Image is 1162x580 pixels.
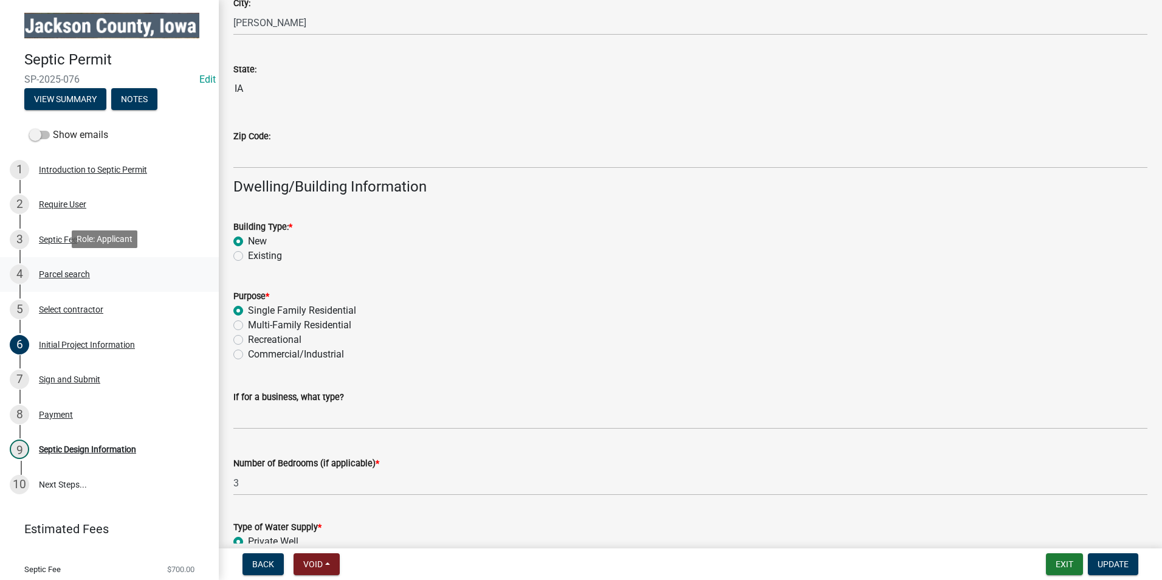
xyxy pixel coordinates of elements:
label: Recreational [248,333,301,347]
span: Update [1098,559,1129,569]
label: Building Type: [233,223,292,232]
div: 2 [10,195,29,214]
label: Type of Water Supply [233,523,321,532]
div: Introduction to Septic Permit [39,165,147,174]
div: Parcel search [39,270,90,278]
div: Role: Applicant [72,230,137,248]
button: View Summary [24,88,106,110]
button: Exit [1046,553,1083,575]
span: Void [303,559,323,569]
label: Single Family Residential [248,303,356,318]
span: Back [252,559,274,569]
span: Septic Fee [24,565,61,573]
button: Back [242,553,284,575]
div: Payment [39,410,73,419]
label: Purpose [233,292,269,301]
div: 3 [10,230,29,249]
div: Septic Fee [39,235,77,244]
button: Notes [111,88,157,110]
span: SP-2025-076 [24,74,194,85]
wm-modal-confirm: Edit Application Number [199,74,216,85]
div: Septic Design Information [39,445,136,454]
div: Initial Project Information [39,340,135,349]
label: Private Well [248,534,298,549]
img: Jackson County, Iowa [24,13,199,38]
a: Edit [199,74,216,85]
label: State: [233,66,256,74]
button: Void [294,553,340,575]
div: 1 [10,160,29,179]
div: 9 [10,440,29,459]
label: Number of Bedrooms (if applicable) [233,460,379,468]
div: 7 [10,370,29,389]
div: 4 [10,264,29,284]
label: New [248,234,267,249]
label: Show emails [29,128,108,142]
div: 5 [10,300,29,319]
div: Require User [39,200,86,209]
label: Existing [248,249,282,263]
label: If for a business, what type? [233,393,344,402]
span: $700.00 [167,565,194,573]
label: Commercial/Industrial [248,347,344,362]
h4: Septic Permit [24,51,209,69]
div: Select contractor [39,305,103,314]
div: 10 [10,475,29,494]
a: Estimated Fees [10,517,199,541]
div: 8 [10,405,29,424]
div: 6 [10,335,29,354]
wm-modal-confirm: Notes [111,95,157,105]
wm-modal-confirm: Summary [24,95,106,105]
label: Multi-Family Residential [248,318,351,333]
div: Sign and Submit [39,375,100,384]
button: Update [1088,553,1138,575]
label: Zip Code: [233,133,270,141]
h4: Dwelling/Building Information [233,178,1147,196]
